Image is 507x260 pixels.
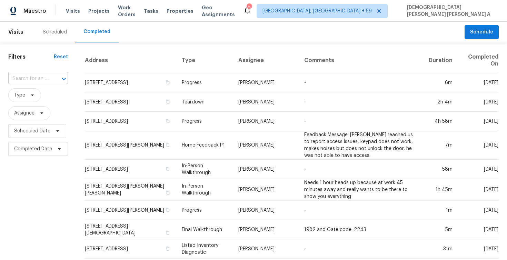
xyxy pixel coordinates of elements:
[176,201,233,220] td: Progress
[83,28,110,35] div: Completed
[423,201,458,220] td: 1m
[176,73,233,92] td: Progress
[176,92,233,112] td: Teardown
[176,239,233,259] td: Listed Inventory Diagnostic
[458,112,499,131] td: [DATE]
[299,48,423,73] th: Comments
[465,25,499,39] button: Schedule
[458,131,499,160] td: [DATE]
[176,220,233,239] td: Final Walkthrough
[84,92,176,112] td: [STREET_ADDRESS]
[14,128,50,134] span: Scheduled Date
[66,8,80,14] span: Visits
[458,48,499,73] th: Completed On
[299,201,423,220] td: -
[165,79,171,86] button: Copy Address
[202,4,235,18] span: Geo Assignments
[470,28,493,37] span: Schedule
[233,239,299,259] td: [PERSON_NAME]
[247,4,251,11] div: 747
[165,207,171,213] button: Copy Address
[299,239,423,259] td: -
[8,24,23,40] span: Visits
[165,118,171,124] button: Copy Address
[423,179,458,201] td: 1h 45m
[14,146,52,152] span: Completed Date
[233,220,299,239] td: [PERSON_NAME]
[423,73,458,92] td: 6m
[233,179,299,201] td: [PERSON_NAME]
[404,4,497,18] span: [DEMOGRAPHIC_DATA][PERSON_NAME] [PERSON_NAME] A
[84,220,176,239] td: [STREET_ADDRESS][DEMOGRAPHIC_DATA]
[233,131,299,160] td: [PERSON_NAME]
[423,160,458,179] td: 58m
[14,110,34,117] span: Assignee
[84,239,176,259] td: [STREET_ADDRESS]
[84,160,176,179] td: [STREET_ADDRESS]
[233,112,299,131] td: [PERSON_NAME]
[165,246,171,252] button: Copy Address
[165,230,171,236] button: Copy Address
[165,190,171,196] button: Copy Address
[84,131,176,160] td: [STREET_ADDRESS][PERSON_NAME]
[23,8,46,14] span: Maestro
[84,112,176,131] td: [STREET_ADDRESS]
[423,239,458,259] td: 31m
[299,160,423,179] td: -
[84,48,176,73] th: Address
[458,92,499,112] td: [DATE]
[233,160,299,179] td: [PERSON_NAME]
[165,166,171,172] button: Copy Address
[144,9,158,13] span: Tasks
[262,8,372,14] span: [GEOGRAPHIC_DATA], [GEOGRAPHIC_DATA] + 59
[299,131,423,160] td: Feedback Message: [PERSON_NAME] reached us to report access issues, keypad does not work, makes n...
[167,8,193,14] span: Properties
[423,112,458,131] td: 4h 58m
[8,73,49,84] input: Search for an address...
[458,73,499,92] td: [DATE]
[233,92,299,112] td: [PERSON_NAME]
[84,179,176,201] td: [STREET_ADDRESS][PERSON_NAME][PERSON_NAME]
[14,92,25,99] span: Type
[458,239,499,259] td: [DATE]
[458,160,499,179] td: [DATE]
[299,220,423,239] td: 1982 and Gate code: 2243
[176,131,233,160] td: Home Feedback P1
[423,92,458,112] td: 2h 4m
[233,48,299,73] th: Assignee
[165,99,171,105] button: Copy Address
[176,160,233,179] td: In-Person Walkthrough
[299,92,423,112] td: -
[176,179,233,201] td: In-Person Walkthrough
[59,74,69,84] button: Open
[299,179,423,201] td: Needs 1 hour heads up because at work 45 minutes away and really wants to be there to show you ev...
[88,8,110,14] span: Projects
[84,201,176,220] td: [STREET_ADDRESS][PERSON_NAME]
[423,131,458,160] td: 7m
[233,73,299,92] td: [PERSON_NAME]
[233,201,299,220] td: [PERSON_NAME]
[423,220,458,239] td: 5m
[458,220,499,239] td: [DATE]
[299,73,423,92] td: -
[176,112,233,131] td: Progress
[458,201,499,220] td: [DATE]
[299,112,423,131] td: -
[8,53,54,60] h1: Filters
[118,4,136,18] span: Work Orders
[84,73,176,92] td: [STREET_ADDRESS]
[423,48,458,73] th: Duration
[458,179,499,201] td: [DATE]
[43,29,67,36] div: Scheduled
[54,53,68,60] div: Reset
[165,142,171,148] button: Copy Address
[176,48,233,73] th: Type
